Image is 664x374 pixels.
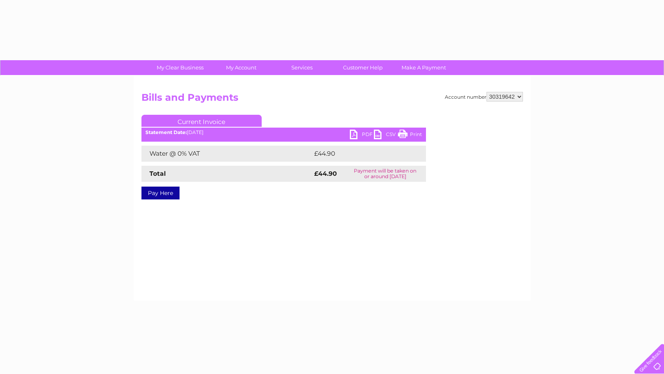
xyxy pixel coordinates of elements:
a: PDF [350,130,374,141]
b: Statement Date: [145,129,187,135]
strong: £44.90 [314,170,337,177]
a: Make A Payment [391,60,457,75]
a: Services [269,60,335,75]
h2: Bills and Payments [141,92,523,107]
strong: Total [149,170,166,177]
td: Water @ 0% VAT [141,146,312,162]
a: CSV [374,130,398,141]
div: [DATE] [141,130,426,135]
a: Pay Here [141,187,180,199]
a: Customer Help [330,60,396,75]
td: £44.90 [312,146,410,162]
a: Current Invoice [141,115,262,127]
a: My Account [208,60,274,75]
a: My Clear Business [147,60,213,75]
td: Payment will be taken on or around [DATE] [345,166,426,182]
a: Print [398,130,422,141]
div: Account number [445,92,523,102]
